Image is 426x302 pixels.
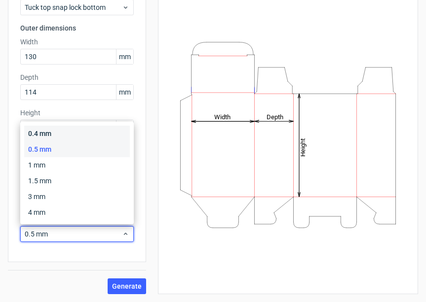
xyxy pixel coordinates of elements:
[25,229,122,239] span: 0.5 mm
[116,85,133,100] span: mm
[20,72,134,82] label: Depth
[24,126,130,141] div: 0.4 mm
[108,278,146,294] button: Generate
[24,204,130,220] div: 4 mm
[116,120,133,135] span: mm
[267,113,283,120] tspan: Depth
[116,49,133,64] span: mm
[214,113,231,120] tspan: Width
[20,37,134,47] label: Width
[24,141,130,157] div: 0.5 mm
[112,283,142,290] span: Generate
[20,23,134,33] h3: Outer dimensions
[20,108,134,118] label: Height
[24,157,130,173] div: 1 mm
[24,189,130,204] div: 3 mm
[299,138,307,156] tspan: Height
[25,2,122,12] span: Tuck top snap lock bottom
[24,173,130,189] div: 1.5 mm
